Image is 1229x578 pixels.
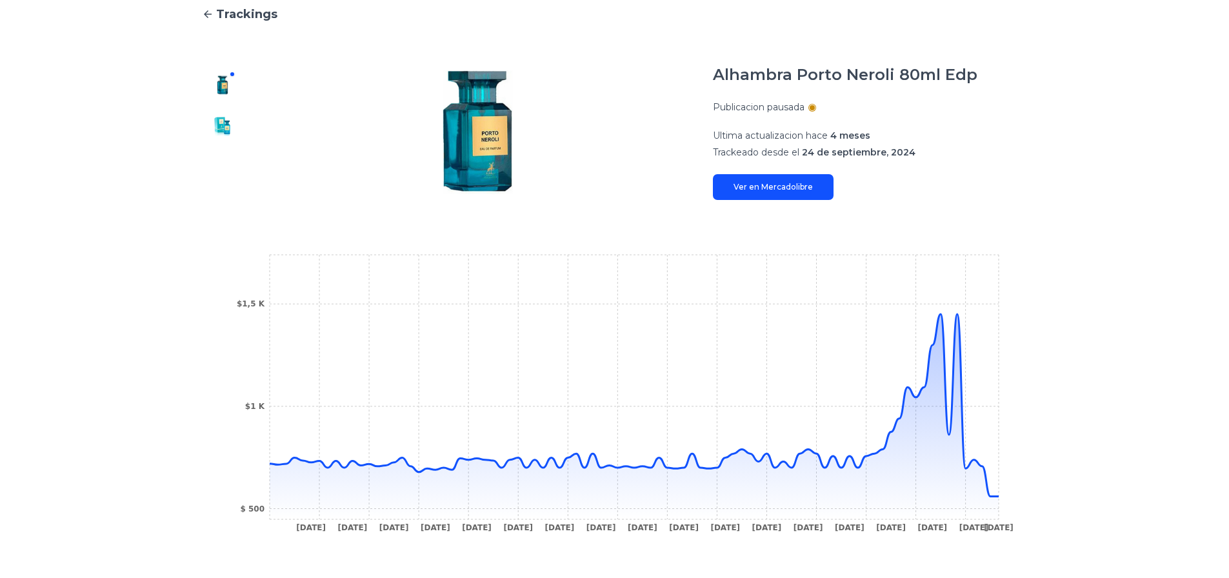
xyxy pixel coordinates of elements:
tspan: [DATE] [337,523,367,532]
span: 24 de septiembre, 2024 [802,146,915,158]
tspan: [DATE] [710,523,740,532]
tspan: [DATE] [752,523,781,532]
tspan: $ 500 [240,504,265,513]
tspan: [DATE] [959,523,988,532]
span: Ultima actualizacion hace [713,130,828,141]
tspan: [DATE] [503,523,533,532]
tspan: [DATE] [984,523,1014,532]
tspan: [DATE] [876,523,906,532]
tspan: [DATE] [917,523,947,532]
tspan: [DATE] [420,523,450,532]
tspan: $1 K [245,402,265,411]
tspan: [DATE] [462,523,492,532]
p: Publicacion pausada [713,101,804,114]
tspan: [DATE] [628,523,657,532]
img: Alhambra Porto Neroli 80ml Edp [212,116,233,137]
tspan: [DATE] [835,523,864,532]
span: Trackings [216,5,277,23]
tspan: [DATE] [793,523,823,532]
a: Trackings [202,5,1028,23]
span: 4 meses [830,130,870,141]
tspan: [DATE] [669,523,699,532]
img: Alhambra Porto Neroli 80ml Edp [269,65,687,200]
tspan: $1,5 K [236,299,265,308]
a: Ver en Mercadolibre [713,174,834,200]
tspan: [DATE] [545,523,574,532]
tspan: [DATE] [586,523,615,532]
img: Alhambra Porto Neroli 80ml Edp [212,75,233,95]
tspan: [DATE] [296,523,326,532]
tspan: [DATE] [379,523,408,532]
span: Trackeado desde el [713,146,799,158]
h1: Alhambra Porto Neroli 80ml Edp [713,65,977,85]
